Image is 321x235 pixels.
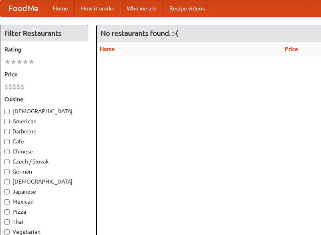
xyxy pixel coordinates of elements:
a: Price [285,46,298,52]
label: Czech / Slovak [4,157,84,166]
label: German [4,168,84,176]
input: Mexican [4,199,10,204]
ng-pluralize: No restaurants found. :-( [101,29,178,37]
input: Chinese [4,149,10,154]
label: Mexican [4,198,84,206]
a: How it works [75,0,120,16]
h4: Filter Restaurants [0,25,88,41]
li: $ [16,82,20,91]
li: ★ [16,57,22,66]
input: Pizza [4,209,10,215]
a: FoodMe [0,0,47,16]
input: Japanese [4,189,10,194]
label: Pizza [4,208,84,216]
li: ★ [10,57,16,66]
input: American [4,119,10,124]
li: ★ [4,57,10,66]
li: $ [4,82,8,91]
input: German [4,169,10,174]
label: [DEMOGRAPHIC_DATA] [4,107,84,115]
h5: Rating [4,45,84,53]
label: Cafe [4,137,84,145]
li: $ [8,82,12,91]
input: Czech / Slovak [4,159,10,164]
a: Home [47,0,75,16]
label: Chinese [4,147,84,155]
li: ★ [28,57,35,66]
input: Vegetarian [4,229,10,235]
input: Thai [4,219,10,225]
a: Name [100,46,115,52]
input: [DEMOGRAPHIC_DATA] [4,109,10,114]
input: Barbecue [4,129,10,134]
h5: Cuisine [4,95,84,103]
label: [DEMOGRAPHIC_DATA] [4,178,84,186]
li: $ [12,82,16,91]
label: Japanese [4,188,84,196]
input: Cafe [4,139,10,144]
a: Who we are [120,0,163,16]
label: Thai [4,218,84,226]
h5: Price [4,70,84,78]
li: ★ [22,57,28,66]
label: American [4,117,84,125]
li: $ [20,82,24,91]
label: Barbecue [4,127,84,135]
input: [DEMOGRAPHIC_DATA] [4,179,10,184]
a: Recipe videos [163,0,211,16]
